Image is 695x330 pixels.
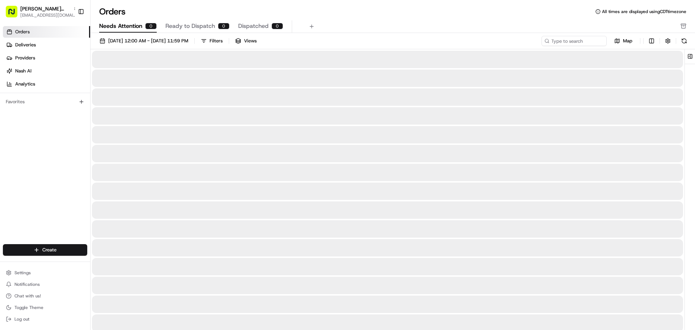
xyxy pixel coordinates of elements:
[244,38,257,44] span: Views
[15,69,28,82] img: 4920774857489_3d7f54699973ba98c624_72.jpg
[7,163,13,168] div: 📗
[42,247,56,253] span: Create
[238,22,269,30] span: Dispatched
[271,23,283,29] div: 0
[210,38,223,44] div: Filters
[123,71,132,80] button: Start new chat
[7,7,22,22] img: Nash
[96,36,191,46] button: [DATE] 12:00 AM - [DATE] 11:59 PM
[3,26,90,38] a: Orders
[20,5,70,12] button: [PERSON_NAME][GEOGRAPHIC_DATA]
[14,293,41,299] span: Chat with us!
[61,163,67,168] div: 💻
[15,68,31,74] span: Nash AI
[99,22,142,30] span: Needs Attention
[218,23,229,29] div: 0
[3,78,90,90] a: Analytics
[3,244,87,256] button: Create
[3,52,90,64] a: Providers
[60,112,63,118] span: •
[19,47,119,54] input: Clear
[14,113,20,118] img: 1736555255976-a54dd68f-1ca7-489b-9aae-adbdc363a1c4
[72,180,88,185] span: Pylon
[3,279,87,289] button: Notifications
[68,162,116,169] span: API Documentation
[22,112,59,118] span: [PERSON_NAME]
[3,3,75,20] button: [PERSON_NAME][GEOGRAPHIC_DATA][EMAIL_ADDRESS][DOMAIN_NAME]
[232,36,260,46] button: Views
[3,291,87,301] button: Chat with us!
[104,132,119,138] span: [DATE]
[679,36,689,46] button: Refresh
[64,112,79,118] span: [DATE]
[15,29,30,35] span: Orders
[198,36,226,46] button: Filters
[14,162,55,169] span: Knowledge Base
[7,29,132,41] p: Welcome 👋
[15,55,35,61] span: Providers
[7,125,19,137] img: Snider Plaza
[51,179,88,185] a: Powered byPylon
[22,132,98,138] span: [PERSON_NAME][GEOGRAPHIC_DATA]
[14,270,31,276] span: Settings
[108,38,188,44] span: [DATE] 12:00 AM - [DATE] 11:59 PM
[15,81,35,87] span: Analytics
[99,6,126,17] h1: Orders
[3,302,87,313] button: Toggle Theme
[33,76,100,82] div: We're available if you need us!
[58,159,119,172] a: 💻API Documentation
[4,159,58,172] a: 📗Knowledge Base
[7,94,46,100] div: Past conversations
[7,105,19,117] img: Grace Nketiah
[14,316,29,322] span: Log out
[3,96,87,108] div: Favorites
[165,22,215,30] span: Ready to Dispatch
[3,268,87,278] button: Settings
[14,305,43,310] span: Toggle Theme
[623,38,632,44] span: Map
[542,36,607,46] input: Type to search
[15,42,36,48] span: Deliveries
[100,132,102,138] span: •
[610,37,637,45] button: Map
[145,23,157,29] div: 0
[7,69,20,82] img: 1736555255976-a54dd68f-1ca7-489b-9aae-adbdc363a1c4
[3,39,90,51] a: Deliveries
[14,281,40,287] span: Notifications
[3,65,90,77] a: Nash AI
[33,69,119,76] div: Start new chat
[3,314,87,324] button: Log out
[20,12,78,18] button: [EMAIL_ADDRESS][DOMAIN_NAME]
[112,93,132,101] button: See all
[602,9,686,14] span: All times are displayed using CDT timezone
